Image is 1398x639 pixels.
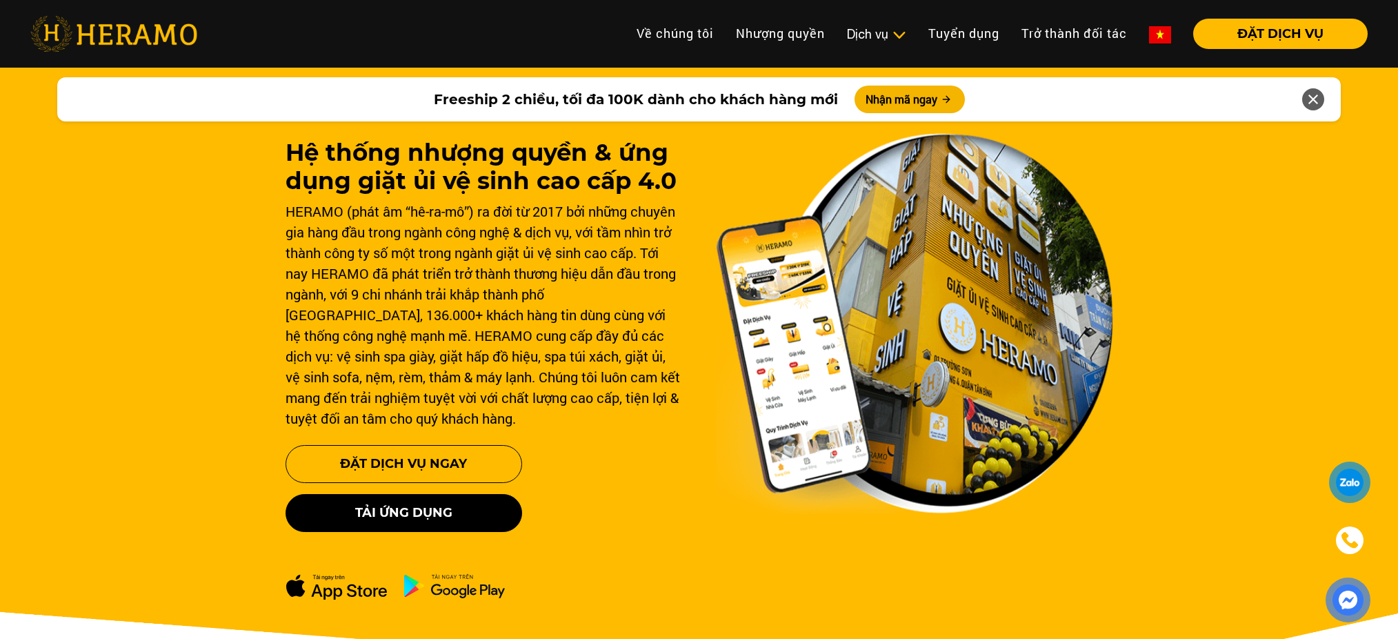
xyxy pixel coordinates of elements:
[716,133,1113,514] img: banner
[892,28,906,42] img: subToggleIcon
[1193,19,1368,49] button: ĐẶT DỊCH VỤ
[286,139,683,195] h1: Hệ thống nhượng quyền & ứng dụng giặt ủi vệ sinh cao cấp 4.0
[917,19,1010,48] a: Tuyển dụng
[286,573,388,600] img: apple-dowload
[626,19,725,48] a: Về chúng tôi
[30,16,197,52] img: heramo-logo.png
[847,25,906,43] div: Dịch vụ
[286,201,683,429] div: HERAMO (phát âm “hê-ra-mô”) ra đời từ 2017 bởi những chuyên gia hàng đầu trong ngành công nghệ & ...
[286,445,522,483] button: Đặt Dịch Vụ Ngay
[434,89,838,110] span: Freeship 2 chiều, tối đa 100K dành cho khách hàng mới
[286,494,522,532] button: Tải ứng dụng
[1182,28,1368,40] a: ĐẶT DỊCH VỤ
[725,19,836,48] a: Nhượng quyền
[855,86,965,113] button: Nhận mã ngay
[1149,26,1171,43] img: vn-flag.png
[1010,19,1138,48] a: Trở thành đối tác
[1331,522,1368,559] a: phone-icon
[1342,533,1358,548] img: phone-icon
[403,573,506,598] img: ch-dowload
